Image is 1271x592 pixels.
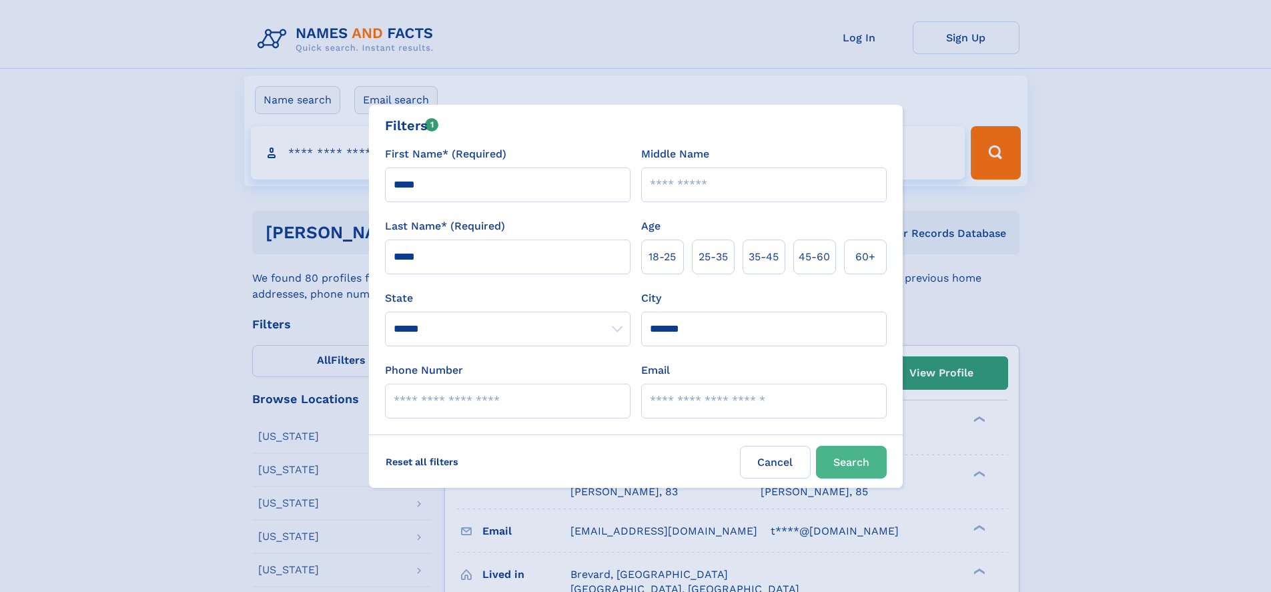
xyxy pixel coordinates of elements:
button: Search [816,446,887,479]
label: Cancel [740,446,811,479]
label: Age [641,218,661,234]
label: Reset all filters [377,446,467,478]
label: Phone Number [385,362,463,378]
label: City [641,290,661,306]
div: Filters [385,115,439,135]
label: First Name* (Required) [385,146,506,162]
label: Last Name* (Required) [385,218,505,234]
label: Email [641,362,670,378]
span: 25‑35 [699,249,728,265]
span: 35‑45 [749,249,779,265]
label: Middle Name [641,146,709,162]
label: State [385,290,630,306]
span: 18‑25 [649,249,676,265]
span: 45‑60 [799,249,830,265]
span: 60+ [855,249,875,265]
